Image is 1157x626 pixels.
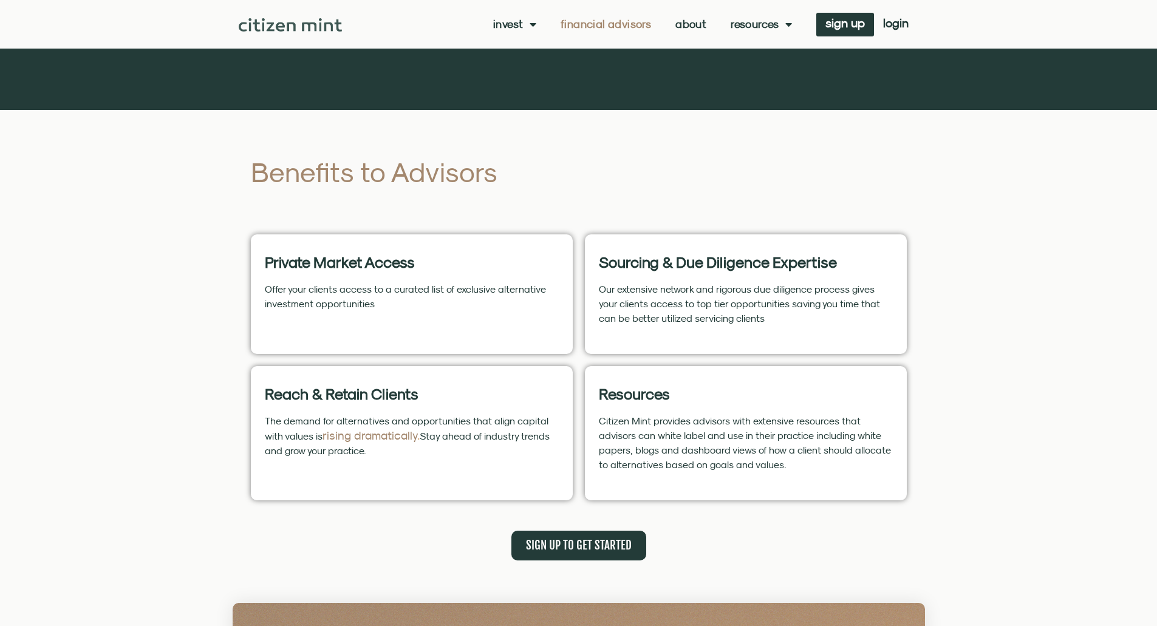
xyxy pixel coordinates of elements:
a: SIGN UP TO GET STARTED [511,531,646,560]
h2: Reach & Retain Clients [265,386,559,401]
a: Financial Advisors [561,18,651,30]
a: login [874,13,918,36]
a: Invest [493,18,536,30]
span: rising dramatically [323,429,417,442]
p: Offer your clients access to a curated list of exclusive alternative investment opportunities [265,282,559,311]
span: sign up [825,19,865,27]
h2: Sourcing & Due Diligence Expertise [599,254,893,270]
img: Citizen Mint [239,18,343,32]
p: The demand for alternatives and opportunities that align capital with values is Stay ahead of ind... [265,413,559,458]
a: Resources [731,18,792,30]
p: Citizen Mint provides advisors with extensive resources that advisors can white label and use in ... [599,413,893,472]
h2: Resources [599,386,893,401]
span: SIGN UP TO GET STARTED [526,538,632,553]
h2: Benefits to Advisors [251,158,629,186]
span: login [883,19,909,27]
p: Our extensive network and rigorous due diligence process gives your clients access to top tier op... [599,282,893,325]
h2: Private Market Access [265,254,559,270]
nav: Menu [493,18,792,30]
a: About [675,18,706,30]
a: sign up [816,13,874,36]
a: rising dramatically. [323,429,420,442]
